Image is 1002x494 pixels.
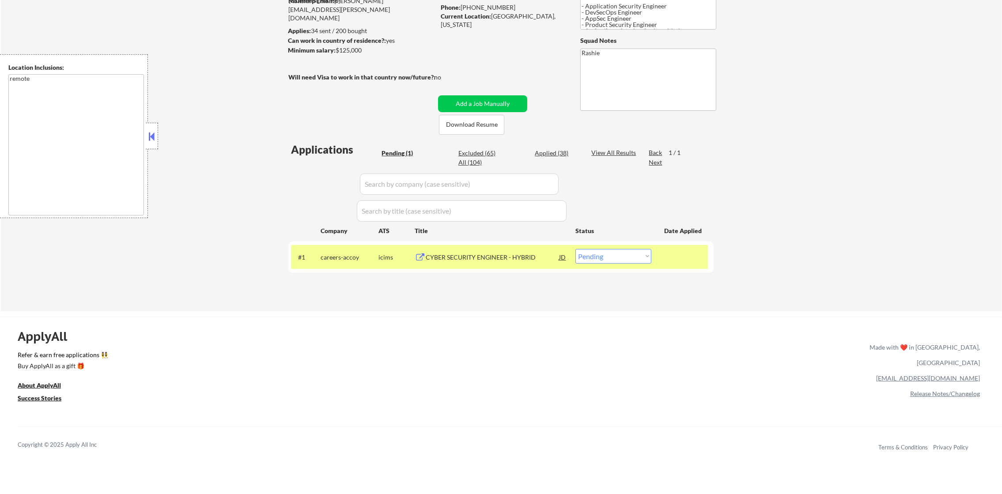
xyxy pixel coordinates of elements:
[288,37,386,44] strong: Can work in country of residence?:
[18,381,61,389] u: About ApplyAll
[18,441,119,449] div: Copyright © 2025 Apply All Inc
[933,444,968,451] a: Privacy Policy
[591,148,639,157] div: View All Results
[876,374,980,382] a: [EMAIL_ADDRESS][DOMAIN_NAME]
[649,158,663,167] div: Next
[535,149,579,158] div: Applied (38)
[288,46,336,54] strong: Minimum salary:
[426,253,559,262] div: CYBER SECURITY ENGINEER - HYBRID
[649,148,663,157] div: Back
[441,4,461,11] strong: Phone:
[288,26,435,35] div: 34 sent / 200 bought
[288,46,435,55] div: $125,000
[321,226,378,235] div: Company
[382,149,426,158] div: Pending (1)
[360,173,559,195] input: Search by company (case sensitive)
[288,36,432,45] div: yes
[910,390,980,397] a: Release Notes/Changelog
[288,73,435,81] strong: Will need Visa to work in that country now/future?:
[558,249,567,265] div: JD
[866,339,980,370] div: Made with ❤️ in [GEOGRAPHIC_DATA], [GEOGRAPHIC_DATA]
[357,200,567,222] input: Search by title (case sensitive)
[8,63,144,72] div: Location Inclusions:
[441,3,566,12] div: [PHONE_NUMBER]
[18,352,685,361] a: Refer & earn free applications 👯‍♀️
[18,329,77,344] div: ApplyAll
[321,253,378,262] div: careers-accoy
[288,27,311,34] strong: Applies:
[18,381,73,392] a: About ApplyAll
[441,12,491,20] strong: Current Location:
[415,226,567,235] div: Title
[458,158,503,167] div: All (104)
[378,253,415,262] div: icims
[18,394,61,402] u: Success Stories
[18,393,73,404] a: Success Stories
[378,226,415,235] div: ATS
[298,253,314,262] div: #1
[669,148,689,157] div: 1 / 1
[458,149,503,158] div: Excluded (65)
[664,226,703,235] div: Date Applied
[18,361,106,372] a: Buy ApplyAll as a gift 🎁
[878,444,928,451] a: Terms & Conditions
[18,363,106,369] div: Buy ApplyAll as a gift 🎁
[291,144,378,155] div: Applications
[580,36,716,45] div: Squad Notes
[441,12,566,29] div: [GEOGRAPHIC_DATA], [US_STATE]
[575,222,651,238] div: Status
[438,95,527,112] button: Add a Job Manually
[434,73,459,82] div: no
[439,115,504,135] button: Download Resume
